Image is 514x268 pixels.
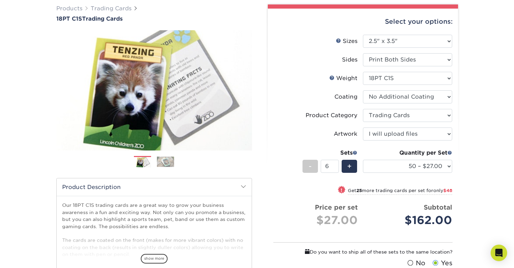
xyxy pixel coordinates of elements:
img: 18PT C1S 01 [56,23,252,158]
div: $162.00 [368,212,452,228]
div: Artwork [334,130,357,138]
small: Get more trading cards per set for [348,188,452,195]
span: show more [141,254,168,263]
span: only [433,188,452,193]
div: $27.00 [279,212,358,228]
div: Open Intercom Messenger [491,245,507,261]
div: Product Category [306,111,357,120]
strong: Subtotal [424,203,452,211]
strong: Price per set [315,203,358,211]
span: - [309,161,312,171]
label: Yes [431,258,453,268]
img: Trading Cards 01 [134,156,151,168]
div: Sides [342,56,357,64]
strong: 25 [356,188,362,193]
p: Our 18PT C1S trading cards are a great way to grow your business awareness in a fun and exciting ... [62,202,246,258]
span: $48 [443,188,452,193]
span: + [347,161,352,171]
a: Trading Cards [91,5,132,12]
a: 18PT C1STrading Cards [56,15,252,22]
label: No [406,258,425,268]
div: Select your options: [273,9,453,35]
span: ! [341,187,342,194]
div: Coating [334,93,357,101]
img: Trading Cards 02 [157,156,174,167]
div: Sizes [336,37,357,45]
div: Quantity per Set [363,149,452,157]
span: 18PT C1S [56,15,82,22]
h1: Trading Cards [56,15,252,22]
div: Weight [329,74,357,82]
a: Products [56,5,82,12]
h2: Product Description [57,178,252,196]
div: Do you want to ship all of these sets to the same location? [273,248,453,256]
div: Sets [302,149,357,157]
